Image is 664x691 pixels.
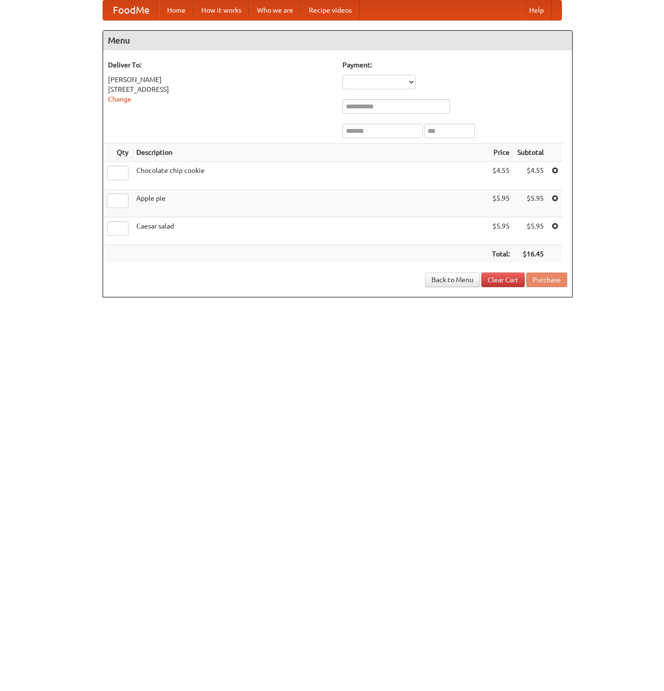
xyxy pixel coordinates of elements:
[488,144,514,162] th: Price
[481,272,525,287] a: Clear Cart
[132,162,488,189] td: Chocolate chip cookie
[103,0,159,20] a: FoodMe
[521,0,552,20] a: Help
[488,217,514,245] td: $5.95
[425,272,480,287] a: Back to Menu
[193,0,249,20] a: How it works
[159,0,193,20] a: Home
[132,144,488,162] th: Description
[108,95,131,103] a: Change
[343,60,567,70] h5: Payment:
[132,189,488,217] td: Apple pie
[249,0,301,20] a: Who we are
[108,60,333,70] h5: Deliver To:
[488,162,514,189] td: $4.55
[526,272,567,287] button: Purchase
[514,162,548,189] td: $4.55
[514,245,548,263] th: $16.45
[514,189,548,217] td: $5.95
[103,31,572,50] h4: Menu
[108,84,333,94] div: [STREET_ADDRESS]
[488,245,514,263] th: Total:
[514,144,548,162] th: Subtotal
[132,217,488,245] td: Caesar salad
[301,0,360,20] a: Recipe videos
[103,144,132,162] th: Qty
[514,217,548,245] td: $5.95
[108,75,333,84] div: [PERSON_NAME]
[488,189,514,217] td: $5.95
